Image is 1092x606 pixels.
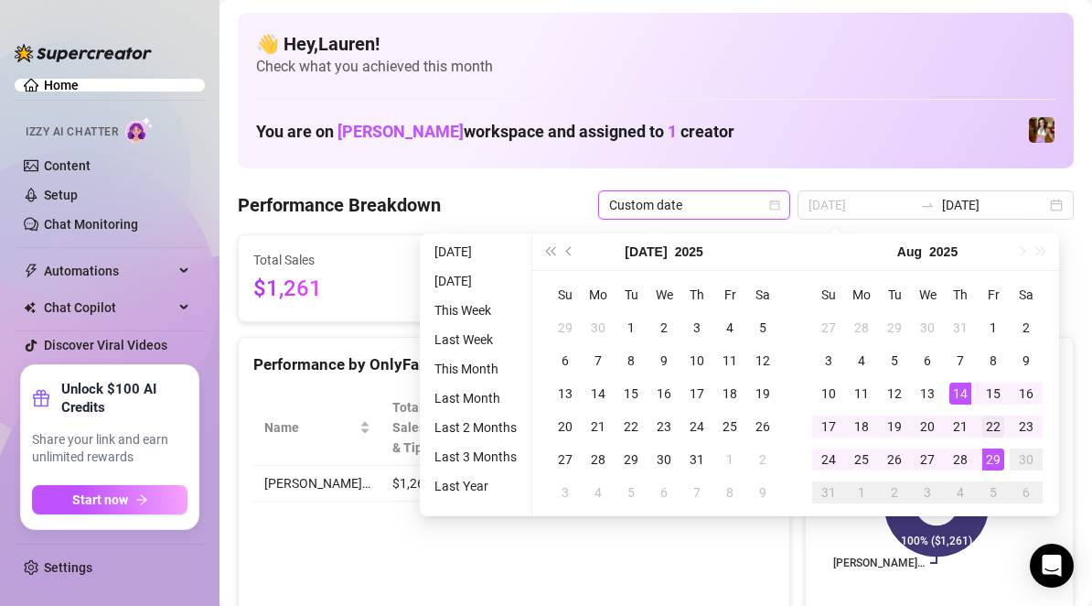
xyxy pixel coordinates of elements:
td: 2025-07-15 [615,377,648,410]
div: 13 [916,383,938,405]
td: 2025-08-09 [1010,344,1043,377]
div: 18 [719,383,741,405]
td: 2025-07-27 [549,443,582,476]
span: Izzy AI Chatter [26,124,118,141]
div: 8 [719,482,741,503]
td: 2025-07-20 [549,410,582,443]
div: 16 [1015,383,1037,405]
a: Discover Viral Videos [44,338,167,352]
td: 2025-07-09 [648,344,680,377]
div: 16 [653,383,675,405]
div: 9 [653,350,675,372]
td: 2025-07-10 [680,344,713,377]
td: 2025-09-03 [911,476,944,509]
div: 6 [653,482,675,503]
button: Choose a year [929,233,958,270]
div: 7 [686,482,708,503]
div: 21 [949,416,971,438]
td: 2025-07-28 [845,311,878,344]
td: 2025-07-06 [549,344,582,377]
td: 2025-08-25 [845,443,878,476]
div: 20 [916,416,938,438]
td: 2025-09-01 [845,476,878,509]
div: 4 [719,317,741,339]
td: 2025-07-24 [680,410,713,443]
div: 17 [818,416,840,438]
td: 2025-08-04 [845,344,878,377]
th: Fr [713,278,746,311]
button: Choose a year [675,233,703,270]
td: 2025-07-28 [582,443,615,476]
button: Previous month (PageUp) [560,233,580,270]
div: 1 [620,317,642,339]
div: 22 [982,416,1004,438]
td: 2025-07-16 [648,377,680,410]
th: Name [253,390,381,466]
div: 31 [818,482,840,503]
td: 2025-07-27 [812,311,845,344]
a: Home [44,78,79,92]
td: 2025-07-05 [746,311,779,344]
div: 1 [719,449,741,471]
img: Chat Copilot [24,301,36,314]
span: gift [32,389,50,407]
div: 31 [949,317,971,339]
div: 11 [851,383,873,405]
a: Setup [44,188,78,202]
a: Settings [44,560,92,575]
td: 2025-08-29 [977,443,1010,476]
button: Choose a month [897,233,922,270]
td: 2025-08-27 [911,443,944,476]
td: 2025-08-01 [713,443,746,476]
td: 2025-07-31 [944,311,977,344]
div: 3 [554,482,576,503]
div: 12 [883,383,905,405]
td: 2025-09-02 [878,476,911,509]
td: 2025-08-02 [1010,311,1043,344]
button: Last year (Control + left) [540,233,560,270]
span: thunderbolt [24,264,38,278]
button: Start nowarrow-right [32,485,187,514]
li: Last Week [427,329,524,351]
span: 1 [668,122,677,141]
input: Start date [808,195,913,215]
span: arrow-right [135,493,148,506]
td: 2025-07-26 [746,410,779,443]
span: [PERSON_NAME] [337,122,464,141]
td: 2025-08-01 [977,311,1010,344]
th: Sa [746,278,779,311]
td: 2025-07-31 [680,443,713,476]
div: 2 [653,317,675,339]
div: 23 [1015,416,1037,438]
div: 20 [554,416,576,438]
td: 2025-08-07 [680,476,713,509]
td: 2025-07-19 [746,377,779,410]
div: 6 [554,350,576,372]
td: 2025-08-12 [878,377,911,410]
td: 2025-08-07 [944,344,977,377]
div: 25 [851,449,873,471]
th: Th [944,278,977,311]
li: Last 3 Months [427,446,524,468]
td: 2025-08-14 [944,377,977,410]
td: 2025-08-03 [812,344,845,377]
td: 2025-07-18 [713,377,746,410]
td: 2025-07-30 [648,443,680,476]
td: 2025-07-08 [615,344,648,377]
div: 30 [587,317,609,339]
td: 2025-08-23 [1010,410,1043,443]
td: 2025-08-06 [911,344,944,377]
a: Content [44,158,91,173]
td: [PERSON_NAME]… [253,466,381,502]
span: calendar [769,200,780,211]
div: 14 [949,383,971,405]
div: 6 [916,350,938,372]
td: 2025-07-04 [713,311,746,344]
td: 2025-06-30 [582,311,615,344]
td: 2025-09-04 [944,476,977,509]
div: 28 [949,449,971,471]
td: 2025-08-05 [878,344,911,377]
div: 12 [752,350,774,372]
div: 26 [752,416,774,438]
div: 14 [587,383,609,405]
